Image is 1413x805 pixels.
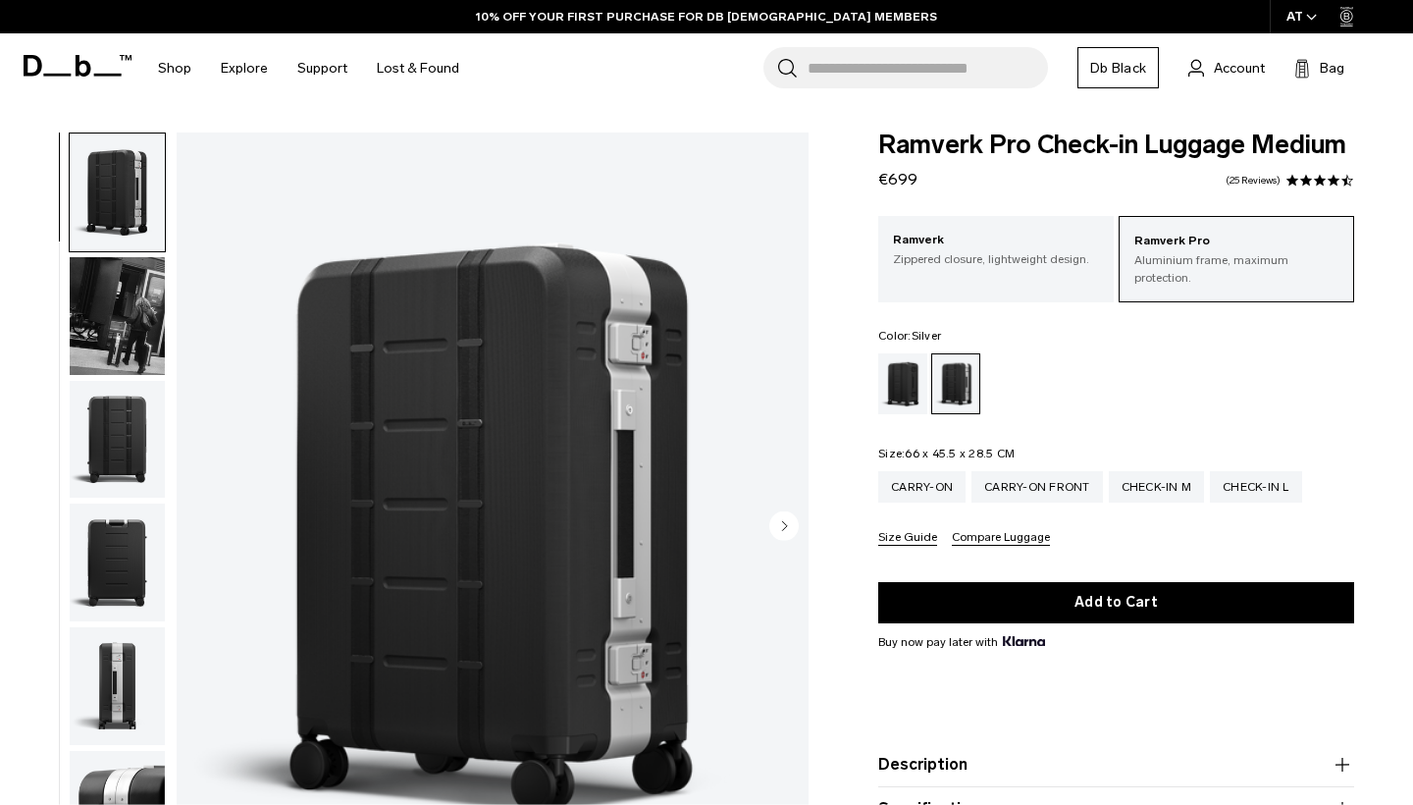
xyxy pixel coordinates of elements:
span: Silver [912,329,942,343]
span: 66 x 45.5 x 28.5 CM [905,447,1015,460]
p: Ramverk Pro [1134,232,1338,251]
button: Ramverk Pro Check-in Luggage Medium Silver [69,256,166,376]
a: Ramverk Zippered closure, lightweight design. [878,216,1114,283]
a: Account [1188,56,1265,80]
p: Aluminium frame, maximum protection. [1134,251,1338,287]
img: Ramverk Pro Check-in Luggage Medium Silver [70,627,165,745]
button: Bag [1294,56,1344,80]
span: Bag [1320,58,1344,79]
a: Db Black [1077,47,1159,88]
button: Ramverk Pro Check-in Luggage Medium Silver [69,626,166,746]
a: Black Out [878,353,927,414]
span: Account [1214,58,1265,79]
legend: Color: [878,330,941,342]
button: Ramverk Pro Check-in Luggage Medium Silver [69,380,166,500]
legend: Size: [878,448,1015,459]
p: Zippered closure, lightweight design. [893,250,1099,268]
a: Explore [221,33,268,103]
a: Shop [158,33,191,103]
span: €699 [878,170,917,188]
img: Ramverk Pro Check-in Luggage Medium Silver [70,257,165,375]
a: Support [297,33,347,103]
a: Lost & Found [377,33,459,103]
img: {"height" => 20, "alt" => "Klarna"} [1003,636,1045,646]
a: Carry-on [878,471,966,503]
a: Silver [931,353,980,414]
button: Next slide [769,510,799,544]
a: 10% OFF YOUR FIRST PURCHASE FOR DB [DEMOGRAPHIC_DATA] MEMBERS [476,8,937,26]
span: Buy now pay later with [878,633,1045,651]
a: 25 reviews [1226,176,1281,186]
button: Add to Cart [878,582,1354,623]
button: Ramverk Pro Check-in Luggage Medium Silver [69,503,166,622]
button: Ramverk Pro Check-in Luggage Medium Silver [69,133,166,252]
button: Compare Luggage [952,531,1050,546]
img: Ramverk Pro Check-in Luggage Medium Silver [70,381,165,499]
span: Ramverk Pro Check-in Luggage Medium [878,133,1354,158]
nav: Main Navigation [143,33,474,103]
a: Check-in M [1109,471,1205,503]
img: Ramverk Pro Check-in Luggage Medium Silver [70,134,165,251]
p: Ramverk [893,231,1099,250]
button: Description [878,753,1354,777]
a: Carry-on Front [971,471,1103,503]
img: Ramverk Pro Check-in Luggage Medium Silver [70,504,165,621]
button: Size Guide [878,531,937,546]
a: Check-in L [1210,471,1302,503]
